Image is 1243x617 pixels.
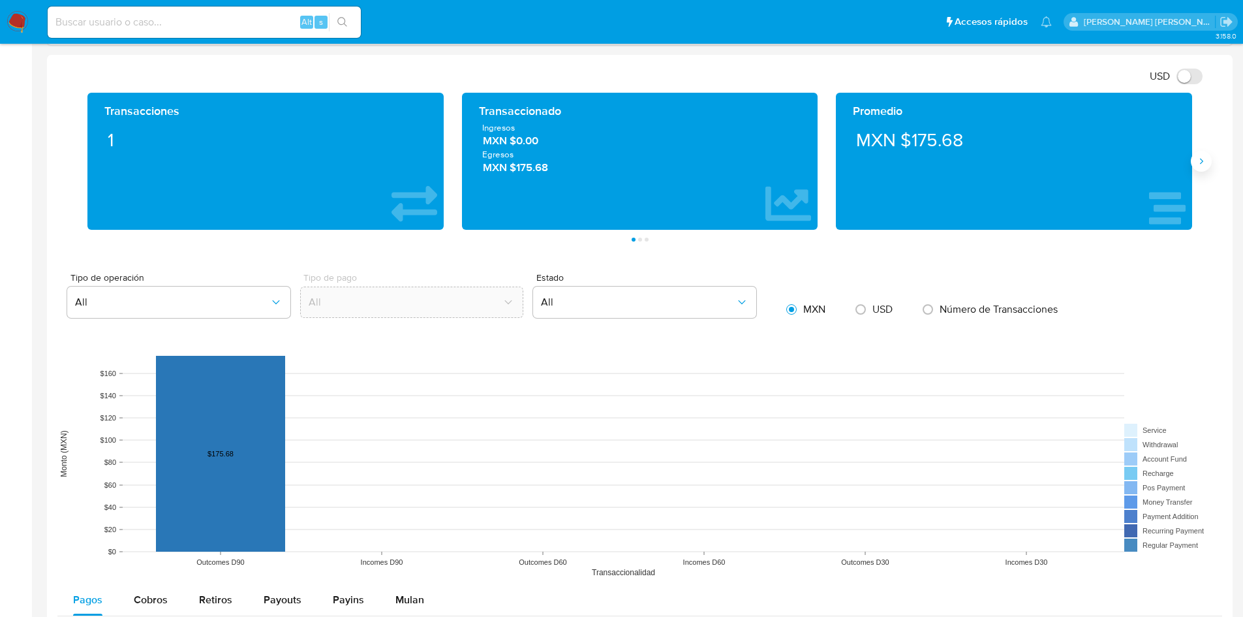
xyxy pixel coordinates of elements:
span: s [319,16,323,28]
span: Accesos rápidos [955,15,1028,29]
a: Notificaciones [1041,16,1052,27]
a: Salir [1220,15,1233,29]
input: Buscar usuario o caso... [48,14,361,31]
button: search-icon [329,13,356,31]
span: 3.158.0 [1216,31,1236,41]
p: ext_jesssali@mercadolibre.com.mx [1084,16,1216,28]
span: Alt [301,16,312,28]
